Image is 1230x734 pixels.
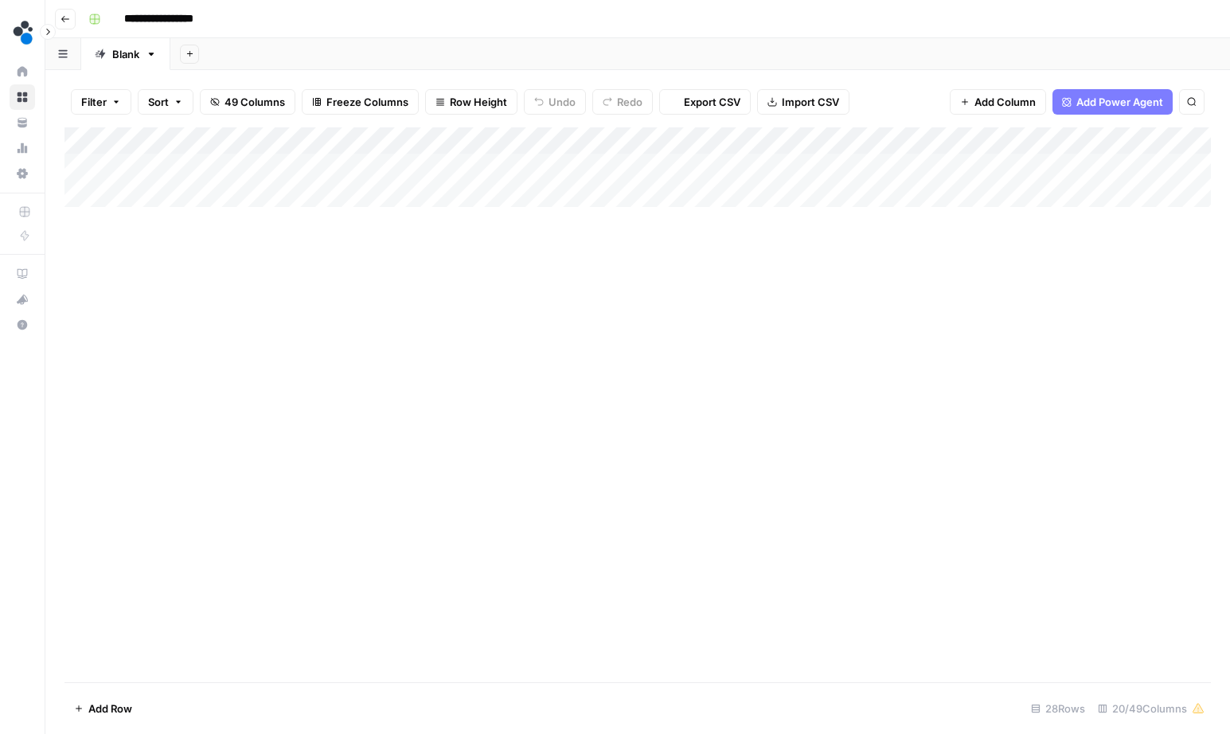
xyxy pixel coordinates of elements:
[450,94,507,110] span: Row Height
[1025,696,1091,721] div: 28 Rows
[10,287,35,312] button: What's new?
[592,89,653,115] button: Redo
[1076,94,1163,110] span: Add Power Agent
[425,89,517,115] button: Row Height
[81,94,107,110] span: Filter
[1052,89,1173,115] button: Add Power Agent
[326,94,408,110] span: Freeze Columns
[200,89,295,115] button: 49 Columns
[148,94,169,110] span: Sort
[524,89,586,115] button: Undo
[757,89,849,115] button: Import CSV
[225,94,285,110] span: 49 Columns
[10,161,35,186] a: Settings
[549,94,576,110] span: Undo
[10,110,35,135] a: Your Data
[64,696,142,721] button: Add Row
[10,13,35,53] button: Workspace: spot.ai
[1091,696,1211,721] div: 20/49 Columns
[617,94,642,110] span: Redo
[10,287,34,311] div: What's new?
[10,312,35,338] button: Help + Support
[10,135,35,161] a: Usage
[10,18,38,47] img: spot.ai Logo
[684,94,740,110] span: Export CSV
[302,89,419,115] button: Freeze Columns
[974,94,1036,110] span: Add Column
[10,261,35,287] a: AirOps Academy
[112,46,139,62] div: Blank
[71,89,131,115] button: Filter
[10,59,35,84] a: Home
[782,94,839,110] span: Import CSV
[950,89,1046,115] button: Add Column
[659,89,751,115] button: Export CSV
[138,89,193,115] button: Sort
[81,38,170,70] a: Blank
[10,84,35,110] a: Browse
[88,701,132,716] span: Add Row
